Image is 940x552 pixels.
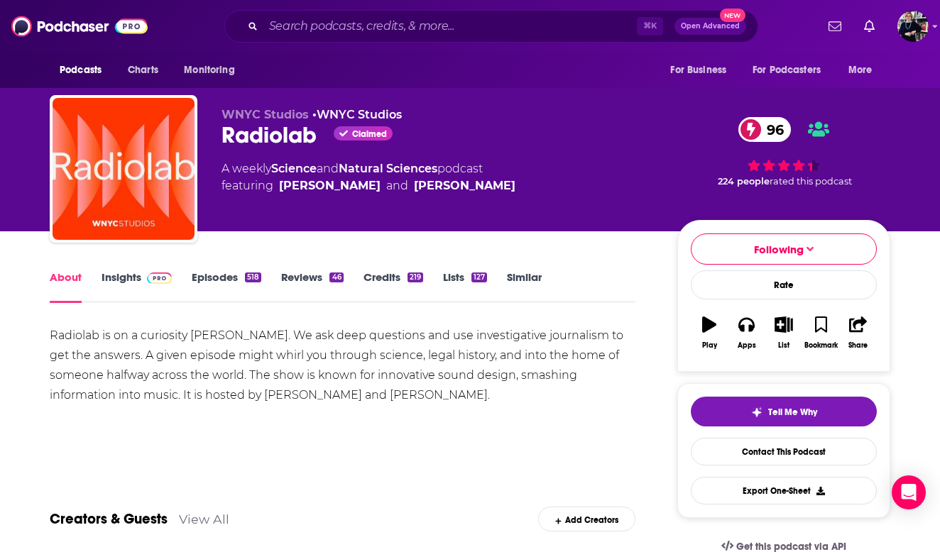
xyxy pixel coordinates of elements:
button: Play [691,307,728,358]
a: Show notifications dropdown [823,14,847,38]
button: Export One-Sheet [691,477,877,504]
span: 96 [753,117,791,142]
a: Creators & Guests [50,510,168,528]
button: Bookmark [802,307,839,358]
a: Credits219 [364,270,423,303]
button: tell me why sparkleTell Me Why [691,397,877,426]
a: WNYC Studios [317,108,402,121]
span: • [312,108,402,121]
img: tell me why sparkle [751,407,763,418]
a: Jad Abumrad [414,177,515,194]
a: 96 [738,117,791,142]
a: Show notifications dropdown [858,14,880,38]
span: For Business [670,60,726,80]
button: Apps [728,307,765,358]
span: For Podcasters [753,60,821,80]
div: List [778,341,789,350]
a: Similar [507,270,542,303]
button: Following [691,233,877,265]
button: Show profile menu [897,11,929,42]
button: Share [840,307,877,358]
a: Lists127 [443,270,487,303]
img: Radiolab [53,98,195,240]
div: Bookmark [804,341,838,350]
a: About [50,270,82,303]
button: open menu [50,57,120,84]
div: 518 [245,272,261,282]
button: open menu [743,57,841,84]
span: Monitoring [184,60,234,80]
button: open menu [660,57,744,84]
div: Apps [738,341,756,350]
a: Science [271,162,317,175]
input: Search podcasts, credits, & more... [263,15,637,38]
a: Episodes518 [192,270,261,303]
button: open menu [174,57,253,84]
span: and [386,177,408,194]
span: Podcasts [60,60,102,80]
a: InsightsPodchaser Pro [102,270,172,303]
img: User Profile [897,11,929,42]
a: Reviews46 [281,270,343,303]
a: Contact This Podcast [691,438,877,465]
span: Tell Me Why [768,407,817,418]
a: Charts [119,57,167,84]
div: Share [848,341,868,350]
div: 127 [471,272,487,282]
div: Rate [691,270,877,299]
span: Claimed [352,131,387,138]
img: Podchaser Pro [147,272,172,284]
a: Natural Sciences [339,162,437,175]
div: Search podcasts, credits, & more... [224,10,758,43]
div: 219 [408,272,423,282]
div: A weekly podcast [222,160,515,194]
span: Logged in as ndewey [897,11,929,42]
div: Open Intercom Messenger [892,475,926,509]
button: Open AdvancedNew [674,18,746,35]
span: WNYC Studios [222,108,309,121]
button: List [765,307,802,358]
img: Podchaser - Follow, Share and Rate Podcasts [11,13,148,40]
span: 224 people [718,176,770,187]
div: 96 224 peoplerated this podcast [677,108,890,196]
span: ⌘ K [637,17,663,35]
span: and [317,162,339,175]
span: Open Advanced [681,23,740,30]
button: open menu [838,57,890,84]
span: featuring [222,177,515,194]
span: rated this podcast [770,176,852,187]
a: Latif Nasser [279,177,381,194]
a: View All [179,512,229,526]
div: Play [702,341,717,350]
div: Radiolab is on a curiosity [PERSON_NAME]. We ask deep questions and use investigative journalism ... [50,326,635,405]
div: Add Creators [538,507,635,531]
span: More [848,60,873,80]
div: 46 [329,272,343,282]
span: New [720,9,745,22]
span: Charts [128,60,158,80]
span: Following [754,243,804,256]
